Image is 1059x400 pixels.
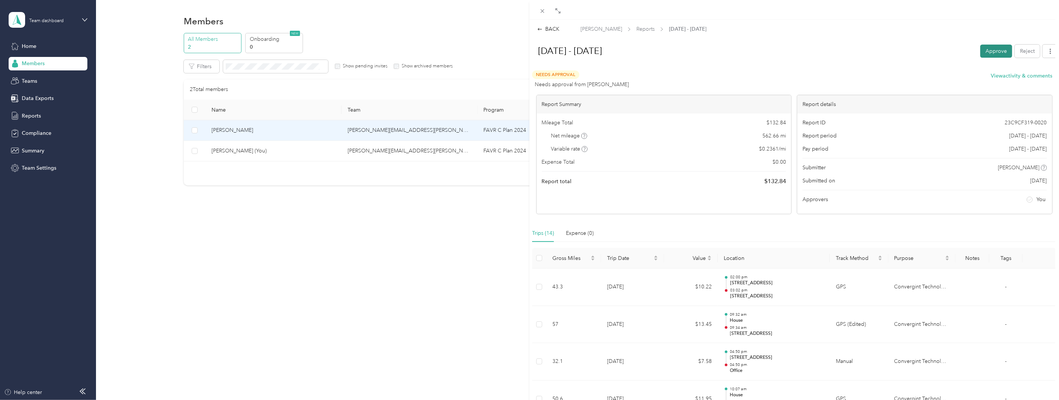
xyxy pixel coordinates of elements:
[730,293,824,300] p: [STREET_ADDRESS]
[532,70,579,79] span: Needs Approval
[580,25,622,33] span: [PERSON_NAME]
[945,254,949,259] span: caret-up
[730,354,824,361] p: [STREET_ADDRESS]
[542,178,572,185] span: Report total
[542,119,573,127] span: Mileage Total
[730,367,824,374] p: Office
[1005,284,1006,290] span: -
[1009,132,1047,140] span: [DATE] - [DATE]
[551,145,588,153] span: Variable rate
[730,330,824,337] p: [STREET_ADDRESS]
[670,255,706,261] span: Value
[945,257,949,262] span: caret-down
[991,72,1053,80] button: Viewactivity & comments
[1005,321,1006,327] span: -
[730,288,824,293] p: 03:02 pm
[878,254,882,259] span: caret-up
[546,343,601,381] td: 32.1
[537,25,559,33] div: BACK
[530,42,975,60] h1: Aug 1 - 31, 2025
[730,387,824,392] p: 10:07 am
[730,275,824,280] p: 02:00 pm
[888,306,955,343] td: Convergint Technologies
[764,177,786,186] span: $ 132.84
[546,306,601,343] td: 57
[802,132,837,140] span: Report period
[532,229,554,237] div: Trips (14)
[830,269,888,306] td: GPS
[762,132,786,140] span: 562.66 mi
[664,269,718,306] td: $10.22
[730,280,824,287] p: [STREET_ADDRESS]
[830,306,888,343] td: GPS (Edited)
[766,119,786,127] span: $ 132.84
[888,248,955,269] th: Purpose
[1005,119,1047,127] span: 23C9CF319-0020
[601,269,664,306] td: [DATE]
[980,45,1012,58] button: Approve
[607,255,652,261] span: Trip Date
[894,255,943,261] span: Purpose
[601,306,664,343] td: [DATE]
[718,248,830,269] th: Location
[654,254,658,259] span: caret-up
[989,248,1023,269] th: Tags
[802,164,826,172] span: Submitter
[601,343,664,381] td: [DATE]
[546,248,601,269] th: Gross Miles
[836,255,876,261] span: Track Method
[535,81,629,88] span: Needs approval from [PERSON_NAME]
[888,269,955,306] td: Convergint Technologies
[730,392,824,399] p: House
[830,343,888,381] td: Manual
[802,119,826,127] span: Report ID
[730,362,824,367] p: 04:50 pm
[998,164,1039,172] span: [PERSON_NAME]
[654,257,658,262] span: caret-down
[797,95,1052,113] div: Report details
[730,349,824,354] p: 04:50 pm
[546,269,601,306] td: 43.3
[802,196,828,203] span: Approvers
[1017,358,1059,400] iframe: Everlance-gr Chat Button Frame
[664,343,718,381] td: $7.58
[888,343,955,381] td: Convergint Technologies
[1005,358,1006,364] span: -
[1015,45,1040,58] button: Reject
[830,248,888,269] th: Track Method
[707,257,712,262] span: caret-down
[591,254,595,259] span: caret-up
[601,248,664,269] th: Trip Date
[730,317,824,324] p: House
[955,248,989,269] th: Notes
[802,177,835,185] span: Submitted on
[730,312,824,317] p: 09:32 am
[542,158,575,166] span: Expense Total
[802,145,828,153] span: Pay period
[669,25,706,33] span: [DATE] - [DATE]
[636,25,655,33] span: Reports
[551,132,587,140] span: Net mileage
[730,325,824,330] p: 09:34 am
[552,255,589,261] span: Gross Miles
[772,158,786,166] span: $ 0.00
[591,257,595,262] span: caret-down
[878,257,882,262] span: caret-down
[566,229,594,237] div: Expense (0)
[664,306,718,343] td: $13.45
[1030,177,1047,185] span: [DATE]
[1009,145,1047,153] span: [DATE] - [DATE]
[537,95,792,113] div: Report Summary
[707,254,712,259] span: caret-up
[759,145,786,153] span: $ 0.2361 / mi
[664,248,718,269] th: Value
[1036,196,1045,203] span: You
